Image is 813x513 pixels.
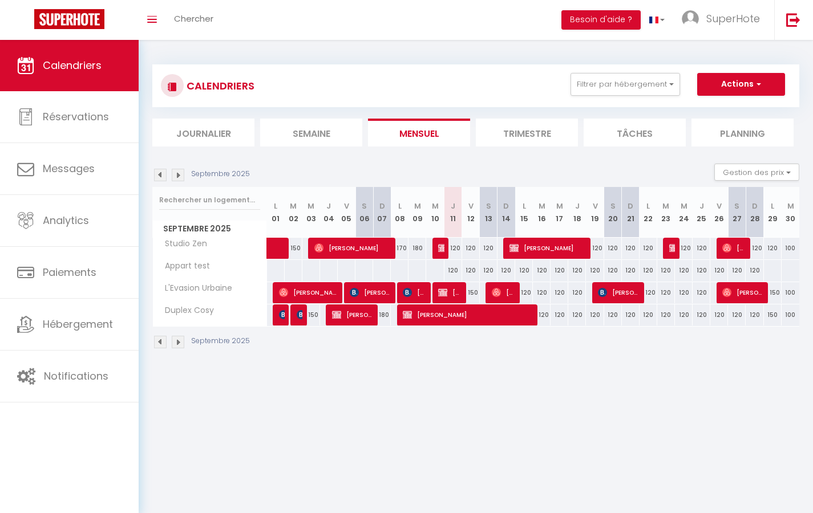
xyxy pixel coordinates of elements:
th: 28 [746,187,763,238]
button: Filtrer par hébergement [571,73,680,96]
div: 120 [693,238,710,259]
span: [PERSON_NAME] [297,304,302,325]
span: SuperHote [706,11,760,26]
th: 25 [693,187,710,238]
abbr: J [699,201,704,211]
th: 27 [728,187,746,238]
div: 100 [782,282,799,303]
div: 120 [764,238,782,259]
div: 120 [586,238,604,259]
div: 120 [533,282,551,303]
div: 120 [604,304,622,325]
span: [PERSON_NAME] [722,282,763,303]
span: [PERSON_NAME] [492,282,515,303]
th: 12 [462,187,480,238]
span: Messages [43,161,95,176]
div: 120 [586,260,604,281]
abbr: J [575,201,580,211]
div: 120 [693,260,710,281]
span: Duplex Cosy [155,304,217,317]
span: [PERSON_NAME] [438,282,462,303]
span: L'Evasion Urbaine [155,282,235,295]
div: 120 [675,282,693,303]
div: 120 [728,260,746,281]
abbr: S [610,201,616,211]
th: 30 [782,187,799,238]
span: Chercher [174,13,213,25]
abbr: M [432,201,439,211]
button: Besoin d'aide ? [561,10,641,30]
div: 170 [391,238,408,259]
span: [PERSON_NAME] [350,282,391,303]
div: 120 [568,304,586,325]
abbr: S [486,201,491,211]
li: Tâches [584,119,686,146]
div: 120 [462,238,480,259]
th: 24 [675,187,693,238]
abbr: M [662,201,669,211]
div: 120 [622,238,640,259]
div: 120 [480,238,497,259]
th: 23 [657,187,675,238]
div: 120 [586,304,604,325]
h3: CALENDRIERS [184,73,254,99]
th: 06 [355,187,373,238]
div: 120 [657,282,675,303]
div: 120 [693,304,710,325]
div: 120 [728,304,746,325]
div: 150 [764,282,782,303]
span: Septembre 2025 [153,221,266,237]
abbr: L [646,201,650,211]
span: [PERSON_NAME] [509,237,586,259]
div: 100 [782,238,799,259]
div: 120 [746,304,763,325]
div: 120 [710,304,728,325]
th: 05 [338,187,355,238]
abbr: M [556,201,563,211]
abbr: M [414,201,421,211]
span: [PERSON_NAME] [403,282,426,303]
div: 120 [568,282,586,303]
abbr: S [362,201,367,211]
div: 120 [604,238,622,259]
th: 09 [408,187,426,238]
span: [PERSON_NAME] [722,237,746,259]
div: 120 [657,260,675,281]
div: 120 [693,282,710,303]
p: Septembre 2025 [191,169,250,180]
abbr: M [787,201,794,211]
div: 120 [675,304,693,325]
th: 02 [285,187,302,238]
li: Planning [691,119,794,146]
div: 120 [462,260,480,281]
th: 01 [267,187,285,238]
th: 16 [533,187,551,238]
abbr: D [752,201,758,211]
div: 120 [533,304,551,325]
input: Rechercher un logement... [159,190,260,210]
div: 120 [551,282,568,303]
span: Hébergement [43,317,113,331]
span: Calendriers [43,58,102,72]
li: Journalier [152,119,254,146]
span: Réservations [43,109,109,124]
th: 15 [515,187,533,238]
div: 120 [622,304,640,325]
abbr: M [539,201,545,211]
div: 120 [622,260,640,281]
span: Appart test [155,260,213,272]
div: 120 [604,260,622,281]
th: 18 [568,187,586,238]
abbr: D [503,201,509,211]
div: 120 [551,304,568,325]
div: 180 [373,304,391,325]
div: 120 [640,282,657,303]
div: 120 [675,260,693,281]
div: 120 [710,260,728,281]
th: 21 [622,187,640,238]
th: 29 [764,187,782,238]
th: 07 [373,187,391,238]
th: 26 [710,187,728,238]
div: 120 [533,260,551,281]
div: 120 [568,260,586,281]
